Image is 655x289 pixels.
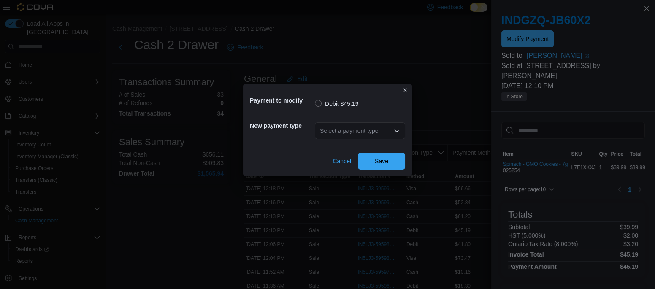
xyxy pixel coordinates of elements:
span: Save [375,157,388,165]
button: Open list of options [393,127,400,134]
span: Cancel [333,157,351,165]
h5: New payment type [250,117,313,134]
button: Closes this modal window [400,85,410,95]
label: Debit $45.19 [315,99,358,109]
button: Save [358,153,405,170]
button: Cancel [329,153,355,170]
h5: Payment to modify [250,92,313,109]
input: Accessible screen reader label [320,126,321,136]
